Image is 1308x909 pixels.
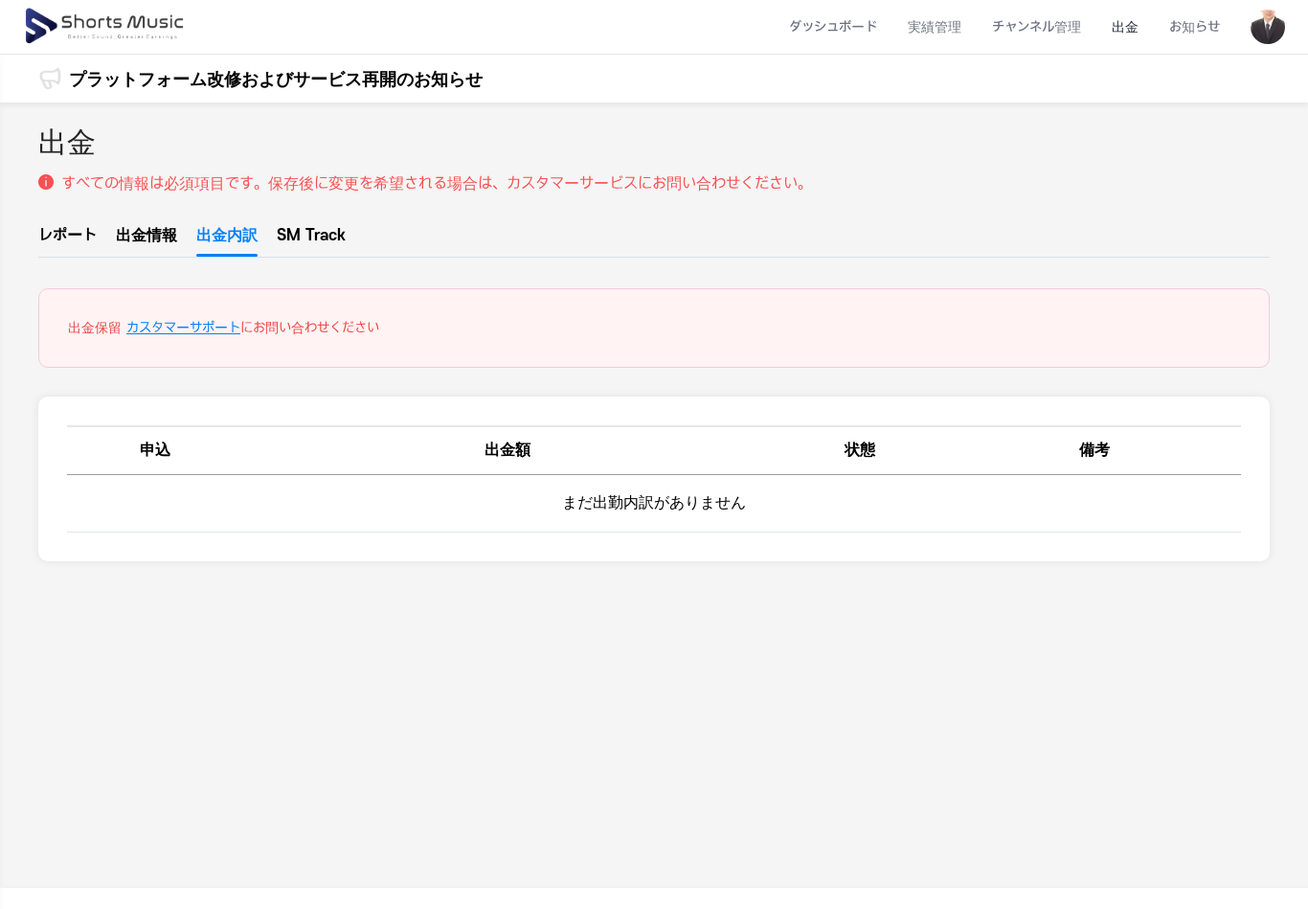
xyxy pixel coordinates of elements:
h2: 出金 [38,122,96,165]
a: 出金 [1096,2,1154,53]
a: チャンネル管理 [977,2,1096,53]
a: SM Track [277,224,346,257]
img: 알림 아이콘 [38,67,61,90]
img: 사용자 이미지 [1251,10,1285,44]
th: 出金額 [243,426,772,474]
p: すべての情報は必須項目です。保存後に変更を希望される場合は、カスタマーサービスにお問い合わせください。 [61,172,812,195]
td: まだ出勤内訳がありません [67,475,1241,533]
a: 出金情報 [116,224,177,257]
a: ダッシュボード [774,2,892,53]
th: 備考 [948,426,1242,474]
a: カスタマーサポート [126,318,240,338]
a: 実績管理 [892,2,977,53]
th: 申込 [67,426,243,474]
p: 出金保留 にお問い合わせください [68,318,1240,338]
a: レポート [38,224,97,257]
a: 出金内訳 [196,224,258,257]
img: 설명 아이콘 [38,174,54,190]
a: プラットフォーム改修およびサービス再開のお知らせ [69,66,483,92]
th: 状態 [772,426,948,474]
a: お知らせ [1154,2,1235,53]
